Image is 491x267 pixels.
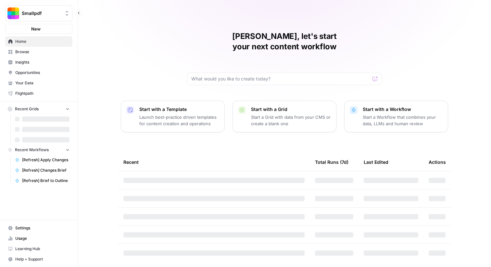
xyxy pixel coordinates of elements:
p: Launch best-practice driven templates for content creation and operations [139,114,219,127]
span: Settings [15,225,69,231]
span: Learning Hub [15,246,69,252]
p: Start with a Workflow [363,106,443,113]
button: Help + Support [5,254,72,264]
span: Insights [15,59,69,65]
button: Start with a TemplateLaunch best-practice driven templates for content creation and operations [121,101,225,132]
a: Home [5,36,72,47]
button: New [5,24,72,34]
a: [Refresh] Apply Changes [12,155,72,165]
div: Recent [123,153,305,171]
span: Recent Workflows [15,147,49,153]
span: New [31,26,41,32]
a: Insights [5,57,72,67]
span: Help + Support [15,256,69,262]
span: [Refresh] Brief to Outline [22,178,69,184]
button: Start with a GridStart a Grid with data from your CMS or create a blank one [233,101,336,132]
p: Start with a Template [139,106,219,113]
span: Your Data [15,80,69,86]
span: Smallpdf [22,10,61,17]
button: Workspace: Smallpdf [5,5,72,21]
p: Start a Grid with data from your CMS or create a blank one [251,114,331,127]
div: Last Edited [364,153,388,171]
h1: [PERSON_NAME], let's start your next content workflow [187,31,382,52]
span: [Refresh] Apply Changes [22,157,69,163]
a: [Refresh] Brief to Outline [12,176,72,186]
a: Your Data [5,78,72,88]
a: Browse [5,47,72,57]
a: Learning Hub [5,244,72,254]
a: Usage [5,233,72,244]
img: Smallpdf Logo [7,7,19,19]
span: Opportunities [15,70,69,76]
span: Usage [15,236,69,241]
a: Settings [5,223,72,233]
a: [Refresh] Changes Brief [12,165,72,176]
span: Flightpath [15,91,69,96]
a: Flightpath [5,88,72,99]
input: What would you like to create today? [191,76,370,82]
a: Opportunities [5,67,72,78]
span: Home [15,39,69,44]
button: Start with a WorkflowStart a Workflow that combines your data, LLMs and human review [344,101,448,132]
span: Browse [15,49,69,55]
div: Actions [429,153,446,171]
p: Start a Workflow that combines your data, LLMs and human review [363,114,443,127]
span: [Refresh] Changes Brief [22,167,69,173]
div: Total Runs (7d) [315,153,348,171]
p: Start with a Grid [251,106,331,113]
button: Recent Workflows [5,145,72,155]
span: Recent Grids [15,106,39,112]
button: Recent Grids [5,104,72,114]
